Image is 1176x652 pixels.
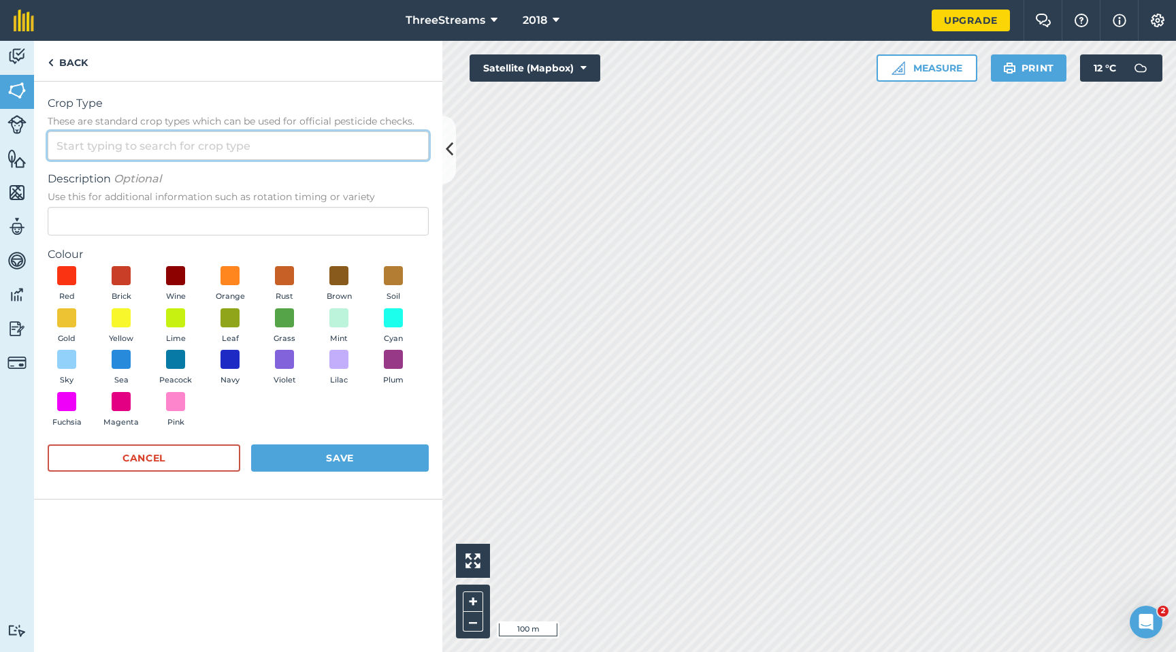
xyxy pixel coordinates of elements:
span: Description [48,171,429,187]
img: svg+xml;base64,PD94bWwgdmVyc2lvbj0iMS4wIiBlbmNvZGluZz0idXRmLTgiPz4KPCEtLSBHZW5lcmF0b3I6IEFkb2JlIE... [7,216,27,237]
img: svg+xml;base64,PD94bWwgdmVyc2lvbj0iMS4wIiBlbmNvZGluZz0idXRmLTgiPz4KPCEtLSBHZW5lcmF0b3I6IEFkb2JlIE... [1127,54,1154,82]
span: ThreeStreams [406,12,485,29]
span: These are standard crop types which can be used for official pesticide checks. [48,114,429,128]
button: Grass [265,308,304,345]
button: Wine [157,266,195,303]
button: Red [48,266,86,303]
a: Upgrade [932,10,1010,31]
button: Lime [157,308,195,345]
button: Navy [211,350,249,387]
label: Colour [48,246,429,263]
span: Violet [274,374,296,387]
button: Magenta [102,392,140,429]
button: Brown [320,266,358,303]
span: Magenta [103,417,139,429]
button: Violet [265,350,304,387]
span: Crop Type [48,95,429,112]
span: Mint [330,333,348,345]
img: svg+xml;base64,PHN2ZyB4bWxucz0iaHR0cDovL3d3dy53My5vcmcvMjAwMC9zdmciIHdpZHRoPSIxOSIgaGVpZ2h0PSIyNC... [1003,60,1016,76]
span: 2 [1158,606,1169,617]
button: Print [991,54,1067,82]
img: Four arrows, one pointing top left, one top right, one bottom right and the last bottom left [465,553,480,568]
span: Fuchsia [52,417,82,429]
span: Navy [220,374,240,387]
button: Plum [374,350,412,387]
img: svg+xml;base64,PD94bWwgdmVyc2lvbj0iMS4wIiBlbmNvZGluZz0idXRmLTgiPz4KPCEtLSBHZW5lcmF0b3I6IEFkb2JlIE... [7,319,27,339]
img: svg+xml;base64,PD94bWwgdmVyc2lvbj0iMS4wIiBlbmNvZGluZz0idXRmLTgiPz4KPCEtLSBHZW5lcmF0b3I6IEFkb2JlIE... [7,250,27,271]
span: Wine [166,291,186,303]
button: Soil [374,266,412,303]
img: svg+xml;base64,PHN2ZyB4bWxucz0iaHR0cDovL3d3dy53My5vcmcvMjAwMC9zdmciIHdpZHRoPSI1NiIgaGVpZ2h0PSI2MC... [7,182,27,203]
img: svg+xml;base64,PD94bWwgdmVyc2lvbj0iMS4wIiBlbmNvZGluZz0idXRmLTgiPz4KPCEtLSBHZW5lcmF0b3I6IEFkb2JlIE... [7,46,27,67]
img: svg+xml;base64,PHN2ZyB4bWxucz0iaHR0cDovL3d3dy53My5vcmcvMjAwMC9zdmciIHdpZHRoPSI1NiIgaGVpZ2h0PSI2MC... [7,148,27,169]
span: Lime [166,333,186,345]
span: Cyan [384,333,403,345]
button: Gold [48,308,86,345]
img: A question mark icon [1073,14,1090,27]
button: Save [251,444,429,472]
img: fieldmargin Logo [14,10,34,31]
span: Peacock [159,374,192,387]
span: Leaf [222,333,239,345]
img: svg+xml;base64,PD94bWwgdmVyc2lvbj0iMS4wIiBlbmNvZGluZz0idXRmLTgiPz4KPCEtLSBHZW5lcmF0b3I6IEFkb2JlIE... [7,115,27,134]
span: 2018 [523,12,547,29]
button: 12 °C [1080,54,1162,82]
button: Leaf [211,308,249,345]
img: A cog icon [1149,14,1166,27]
button: Cancel [48,444,240,472]
button: + [463,591,483,612]
span: Brick [112,291,131,303]
span: Use this for additional information such as rotation timing or variety [48,190,429,203]
input: Start typing to search for crop type [48,131,429,160]
span: Lilac [330,374,348,387]
img: Ruler icon [892,61,905,75]
button: Cyan [374,308,412,345]
span: Plum [383,374,404,387]
span: Rust [276,291,293,303]
img: svg+xml;base64,PHN2ZyB4bWxucz0iaHR0cDovL3d3dy53My5vcmcvMjAwMC9zdmciIHdpZHRoPSI1NiIgaGVpZ2h0PSI2MC... [7,80,27,101]
img: svg+xml;base64,PHN2ZyB4bWxucz0iaHR0cDovL3d3dy53My5vcmcvMjAwMC9zdmciIHdpZHRoPSI5IiBoZWlnaHQ9IjI0Ii... [48,54,54,71]
button: Sky [48,350,86,387]
button: Sea [102,350,140,387]
button: Yellow [102,308,140,345]
img: svg+xml;base64,PD94bWwgdmVyc2lvbj0iMS4wIiBlbmNvZGluZz0idXRmLTgiPz4KPCEtLSBHZW5lcmF0b3I6IEFkb2JlIE... [7,624,27,637]
img: svg+xml;base64,PD94bWwgdmVyc2lvbj0iMS4wIiBlbmNvZGluZz0idXRmLTgiPz4KPCEtLSBHZW5lcmF0b3I6IEFkb2JlIE... [7,353,27,372]
button: Measure [877,54,977,82]
button: Rust [265,266,304,303]
span: 12 ° C [1094,54,1116,82]
button: Peacock [157,350,195,387]
span: Grass [274,333,295,345]
button: Brick [102,266,140,303]
img: svg+xml;base64,PHN2ZyB4bWxucz0iaHR0cDovL3d3dy53My5vcmcvMjAwMC9zdmciIHdpZHRoPSIxNyIgaGVpZ2h0PSIxNy... [1113,12,1126,29]
span: Sea [114,374,129,387]
img: svg+xml;base64,PD94bWwgdmVyc2lvbj0iMS4wIiBlbmNvZGluZz0idXRmLTgiPz4KPCEtLSBHZW5lcmF0b3I6IEFkb2JlIE... [7,284,27,305]
button: Satellite (Mapbox) [470,54,600,82]
button: Lilac [320,350,358,387]
a: Back [34,41,101,81]
button: – [463,612,483,632]
button: Fuchsia [48,392,86,429]
span: Brown [327,291,352,303]
span: Soil [387,291,400,303]
span: Pink [167,417,184,429]
iframe: Intercom live chat [1130,606,1162,638]
span: Gold [58,333,76,345]
button: Mint [320,308,358,345]
button: Pink [157,392,195,429]
img: Two speech bubbles overlapping with the left bubble in the forefront [1035,14,1051,27]
em: Optional [114,172,161,185]
span: Yellow [109,333,133,345]
span: Red [59,291,75,303]
span: Sky [60,374,73,387]
button: Orange [211,266,249,303]
span: Orange [216,291,245,303]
